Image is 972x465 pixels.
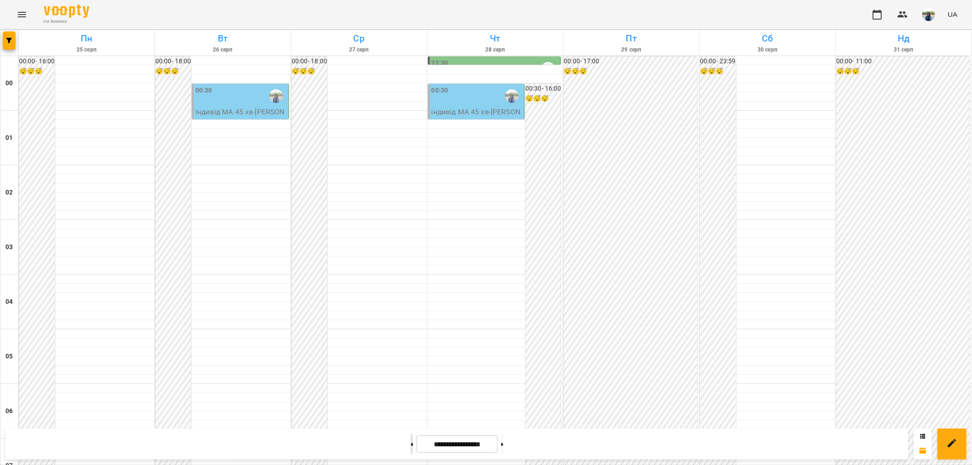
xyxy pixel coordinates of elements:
[155,66,191,77] h6: 😴😴😴
[19,66,55,77] h6: 😴😴😴
[19,56,55,66] h6: 00:00 - 16:00
[5,188,13,198] h6: 02
[505,89,519,103] img: Олійник Алла
[836,66,970,77] h6: 😴😴😴
[922,8,935,21] img: 79bf113477beb734b35379532aeced2e.jpg
[700,56,735,66] h6: 00:00 - 23:59
[195,86,212,96] label: 00:30
[525,94,561,104] h6: 😴😴😴
[837,31,970,46] h6: Нд
[20,31,153,46] h6: Пн
[700,66,735,77] h6: 😴😴😴
[5,406,13,416] h6: 06
[944,6,961,23] button: UA
[564,66,697,77] h6: 😴😴😴
[948,10,957,19] span: UA
[292,56,327,66] h6: 00:00 - 18:00
[293,46,426,54] h6: 27 серп
[11,4,33,26] button: Menu
[701,46,834,54] h6: 30 серп
[432,58,448,68] label: 23:30
[269,89,283,103] img: Олійник Алла
[5,297,13,307] h6: 04
[156,31,289,46] h6: Вт
[44,5,89,18] img: Voopty Logo
[429,31,562,46] h6: Чт
[44,19,89,25] span: For Business
[5,78,13,88] h6: 00
[525,84,561,94] h6: 00:30 - 16:00
[432,86,448,96] label: 00:30
[565,31,698,46] h6: Пт
[5,242,13,252] h6: 03
[701,31,834,46] h6: Сб
[564,56,697,66] h6: 00:00 - 17:00
[541,62,555,76] img: Олійник Алла
[5,133,13,143] h6: 01
[20,46,153,54] h6: 25 серп
[292,66,327,77] h6: 😴😴😴
[5,352,13,362] h6: 05
[565,46,698,54] h6: 29 серп
[836,56,970,66] h6: 00:00 - 11:00
[432,107,523,128] p: індивід МА 45 хв - [PERSON_NAME]
[155,56,191,66] h6: 00:00 - 18:00
[293,31,426,46] h6: Ср
[837,46,970,54] h6: 31 серп
[429,46,562,54] h6: 28 серп
[195,107,287,128] p: індивід МА 45 хв - [PERSON_NAME]
[156,46,289,54] h6: 26 серп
